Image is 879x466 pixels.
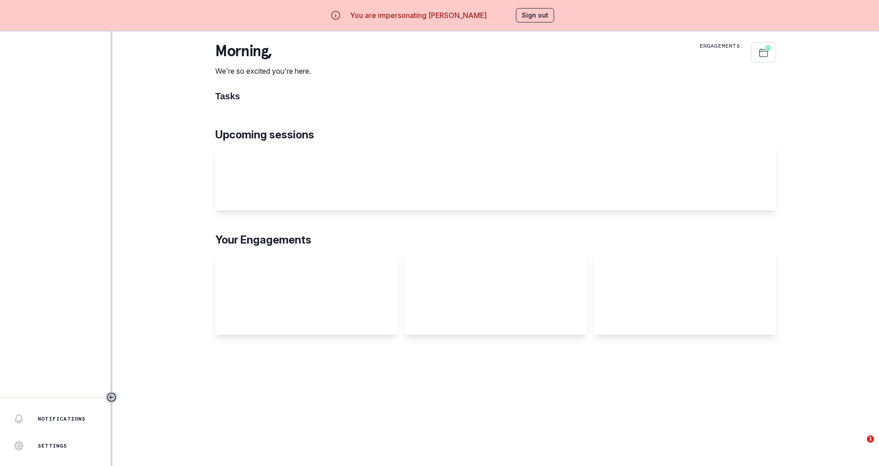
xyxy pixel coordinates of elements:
[215,91,776,102] h1: Tasks
[215,232,776,248] p: Your Engagements
[751,42,776,62] button: Schedule Sessions
[516,8,554,22] button: Sign out
[350,10,487,21] p: You are impersonating [PERSON_NAME]
[38,415,86,422] p: Notifications
[867,435,874,443] span: 1
[38,442,67,449] p: Settings
[848,435,870,457] iframe: Intercom live chat
[215,42,311,60] p: morning ,
[215,127,776,143] p: Upcoming sessions
[215,66,311,76] p: We're so excited you're here.
[700,42,744,49] p: Engagements:
[106,391,117,403] button: Toggle sidebar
